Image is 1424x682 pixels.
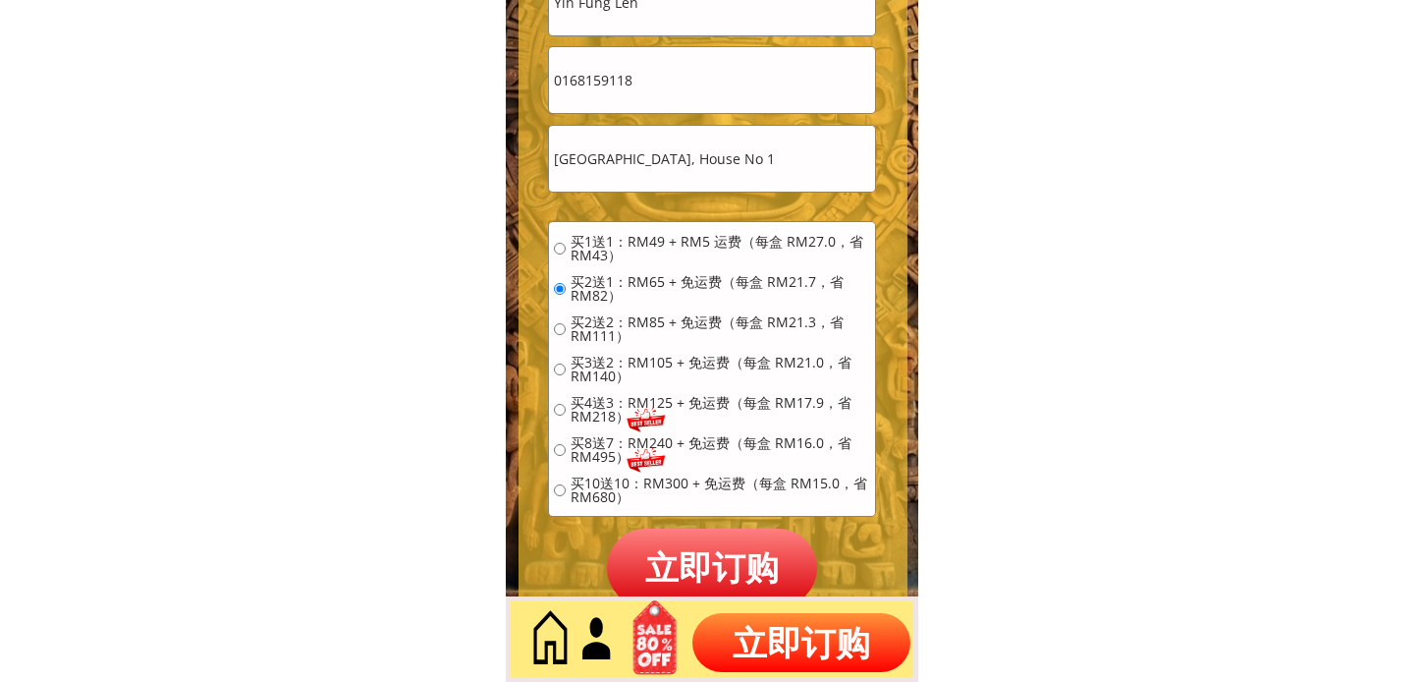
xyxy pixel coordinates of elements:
p: 立即订购 [607,529,817,606]
span: 买2送2：RM85 + 免运费（每盒 RM21.3，省 RM111） [571,315,870,343]
span: 买1送1：RM49 + RM5 运费（每盒 RM27.0，省 RM43） [571,235,870,262]
span: 买2送1：RM65 + 免运费（每盒 RM21.7，省 RM82） [571,275,870,303]
span: 买8送7：RM240 + 免运费（每盒 RM16.0，省 RM495） [571,436,870,464]
span: 买3送2：RM105 + 免运费（每盒 RM21.0，省 RM140） [571,356,870,383]
input: 地址 [549,126,875,192]
p: 立即订购 [692,613,910,672]
input: 电话 [549,47,875,113]
span: 买4送3：RM125 + 免运费（每盒 RM17.9，省 RM218） [571,396,870,424]
span: 买10送10：RM300 + 免运费（每盒 RM15.0，省 RM680） [571,477,870,504]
